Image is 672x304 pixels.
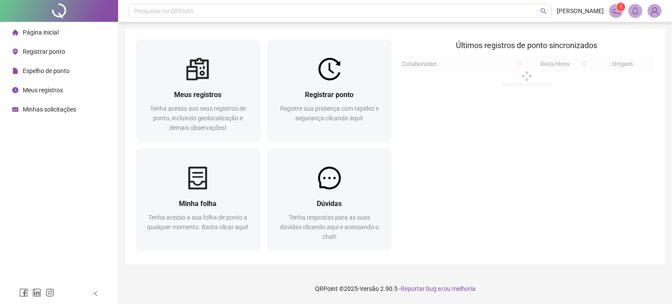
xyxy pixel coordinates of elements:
span: Meus registros [174,91,221,99]
span: Tenha acesso a sua folha de ponto a qualquer momento. Basta clicar aqui! [147,214,248,231]
span: clock-circle [12,87,18,93]
span: Registrar ponto [305,91,353,99]
a: Minha folhaTenha acesso a sua folha de ponto a qualquer momento. Basta clicar aqui! [136,148,260,250]
span: home [12,29,18,35]
span: Dúvidas [317,199,342,208]
span: [PERSON_NAME] [557,6,604,16]
span: Página inicial [23,29,59,36]
sup: 1 [616,3,625,11]
span: Minhas solicitações [23,106,76,113]
span: linkedin [32,288,41,297]
span: 1 [619,4,623,10]
span: Reportar bug e/ou melhoria [401,285,476,292]
a: Meus registrosTenha acesso aos seus registros de ponto, incluindo geolocalização e demais observa... [136,39,260,141]
span: file [12,68,18,74]
span: Espelho de ponto [23,67,70,74]
img: 87410 [648,4,661,17]
span: left [93,290,99,297]
footer: QRPoint © 2025 - 2.90.5 - [118,273,672,304]
span: Últimos registros de ponto sincronizados [456,41,597,50]
span: Minha folha [179,199,217,208]
span: facebook [19,288,28,297]
span: Registrar ponto [23,48,65,55]
span: Versão [360,285,379,292]
span: bell [631,7,639,15]
span: notification [612,7,620,15]
a: Registrar pontoRegistre sua presença com rapidez e segurança clicando aqui! [267,39,392,141]
span: schedule [12,106,18,112]
a: DúvidasTenha respostas para as suas dúvidas clicando aqui e acessando o chat! [267,148,392,250]
span: Tenha acesso aos seus registros de ponto, incluindo geolocalização e demais observações! [150,105,246,131]
span: environment [12,49,18,55]
span: search [540,8,547,14]
span: Registre sua presença com rapidez e segurança clicando aqui! [280,105,379,122]
span: Tenha respostas para as suas dúvidas clicando aqui e acessando o chat! [280,214,379,240]
span: Meus registros [23,87,63,94]
span: instagram [45,288,54,297]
